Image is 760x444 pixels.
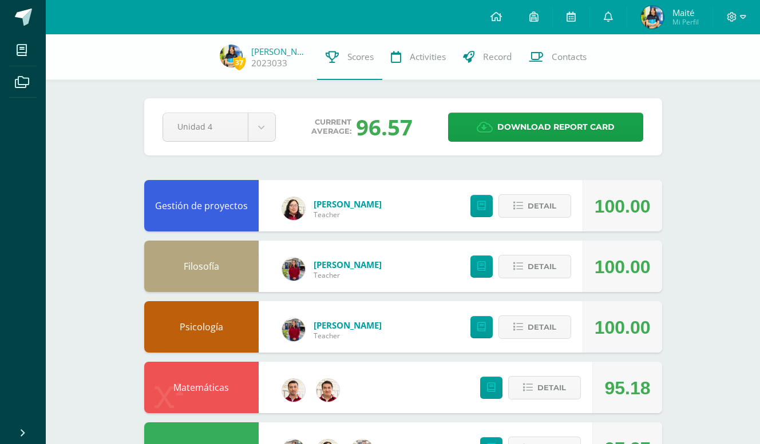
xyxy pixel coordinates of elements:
a: [PERSON_NAME] [314,259,382,270]
div: Matemáticas [144,362,259,413]
span: Mi Perfil [672,17,699,27]
img: 8967023db232ea363fa53c906190b046.png [282,379,305,402]
img: 76b79572e868f347d82537b4f7bc2cf5.png [316,379,339,402]
div: Filosofía [144,241,259,292]
span: Detail [528,317,556,338]
a: Unidad 4 [163,113,275,141]
a: Record [454,34,520,80]
button: Detail [498,255,571,278]
span: Detail [528,256,556,277]
span: Teacher [314,331,382,341]
a: [PERSON_NAME] [314,319,382,331]
a: [PERSON_NAME] [314,198,382,210]
span: Current average: [311,118,351,136]
span: Teacher [314,270,382,280]
div: Gestión de proyectos [144,180,259,231]
button: Detail [508,376,581,399]
a: Scores [317,34,382,80]
a: Activities [382,34,454,80]
div: Psicología [144,301,259,353]
img: 29bc46b472aa18796470c09d9e15ecd0.png [220,45,243,67]
div: 95.18 [604,362,650,414]
span: Record [483,51,512,63]
div: 100.00 [595,302,651,353]
a: 2023033 [251,57,287,69]
span: Unidad 4 [177,113,233,140]
a: Contacts [520,34,595,80]
span: Detail [537,377,566,398]
button: Detail [498,194,571,218]
div: 96.57 [356,112,413,142]
span: Download report card [497,113,615,141]
span: Activities [410,51,446,63]
img: e1f0730b59be0d440f55fb027c9eff26.png [282,318,305,341]
span: Maité [672,7,699,18]
img: 29bc46b472aa18796470c09d9e15ecd0.png [641,6,664,29]
img: e1f0730b59be0d440f55fb027c9eff26.png [282,258,305,281]
span: Contacts [552,51,587,63]
div: 100.00 [595,181,651,232]
span: Teacher [314,210,382,219]
a: Download report card [448,113,643,142]
span: Scores [347,51,374,63]
img: c6b4b3f06f981deac34ce0a071b61492.png [282,197,305,220]
a: [PERSON_NAME] [251,46,308,57]
span: Detail [528,195,556,217]
span: 37 [233,55,246,70]
button: Detail [498,315,571,339]
div: 100.00 [595,241,651,293]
